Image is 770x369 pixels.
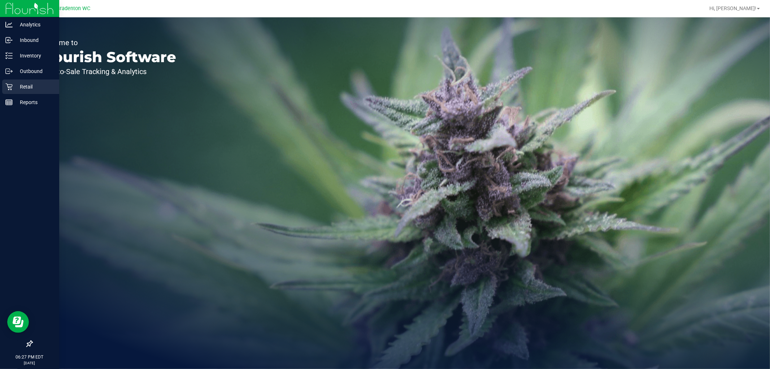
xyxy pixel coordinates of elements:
[13,36,56,44] p: Inbound
[13,20,56,29] p: Analytics
[5,83,13,90] inline-svg: Retail
[3,354,56,360] p: 06:27 PM EDT
[5,21,13,28] inline-svg: Analytics
[39,50,176,64] p: Flourish Software
[709,5,756,11] span: Hi, [PERSON_NAME]!
[39,39,176,46] p: Welcome to
[5,68,13,75] inline-svg: Outbound
[5,52,13,59] inline-svg: Inventory
[13,82,56,91] p: Retail
[13,98,56,107] p: Reports
[5,99,13,106] inline-svg: Reports
[57,5,91,12] span: Bradenton WC
[13,67,56,76] p: Outbound
[3,360,56,366] p: [DATE]
[39,68,176,75] p: Seed-to-Sale Tracking & Analytics
[7,311,29,333] iframe: Resource center
[5,37,13,44] inline-svg: Inbound
[13,51,56,60] p: Inventory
